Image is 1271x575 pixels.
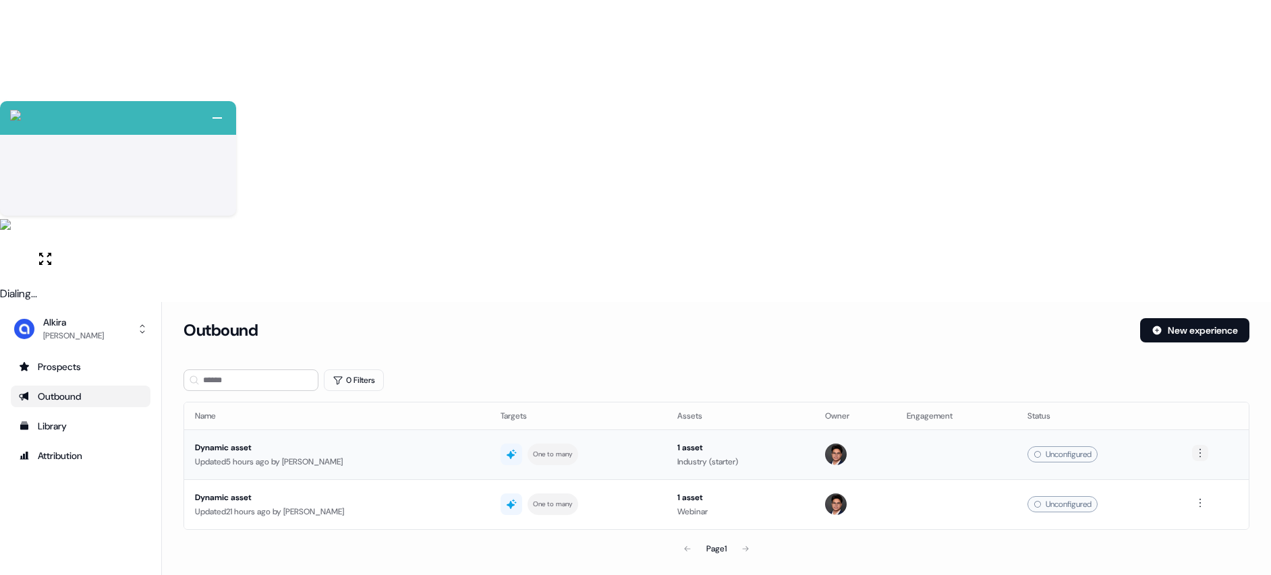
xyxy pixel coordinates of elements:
[43,315,104,329] div: Alkira
[43,329,104,342] div: [PERSON_NAME]
[825,444,847,465] img: Hugh
[1027,446,1098,462] div: Unconfigured
[11,386,150,407] a: Go to outbound experience
[324,369,384,391] button: 0 Filters
[11,445,150,466] a: Go to attribution
[183,320,258,340] h3: Outbound
[677,505,803,518] div: Webinar
[19,390,142,403] div: Outbound
[10,110,21,121] img: callcloud-icon-white-35.svg
[896,402,1017,429] th: Engagement
[11,356,150,377] a: Go to prospects
[19,360,142,373] div: Prospects
[184,402,490,429] th: Name
[533,498,573,510] div: One to many
[195,491,479,504] div: Dynamic asset
[706,542,727,555] div: Page 1
[1017,402,1181,429] th: Status
[533,448,573,460] div: One to many
[11,415,150,437] a: Go to templates
[19,419,142,433] div: Library
[814,402,897,429] th: Owner
[825,493,847,515] img: Hugh
[667,402,814,429] th: Assets
[195,441,479,454] div: Dynamic asset
[195,455,479,468] div: Updated 5 hours ago by [PERSON_NAME]
[677,441,803,454] div: 1 asset
[490,402,667,429] th: Targets
[195,505,479,518] div: Updated 21 hours ago by [PERSON_NAME]
[1140,318,1249,342] button: New experience
[11,313,150,345] button: Alkira[PERSON_NAME]
[677,455,803,468] div: Industry (starter)
[677,491,803,504] div: 1 asset
[1027,496,1098,512] div: Unconfigured
[19,449,142,462] div: Attribution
